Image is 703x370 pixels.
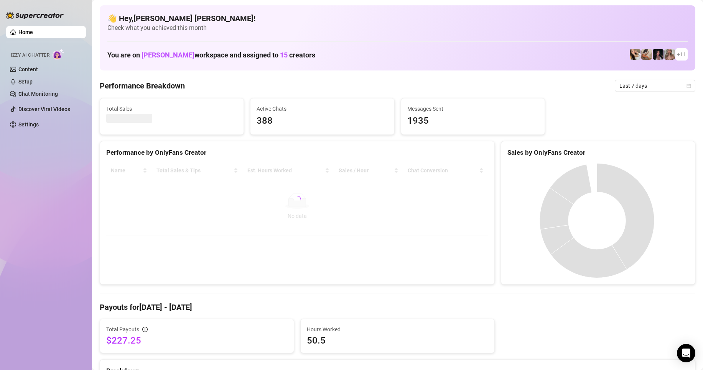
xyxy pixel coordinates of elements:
span: Active Chats [257,105,388,113]
span: info-circle [142,327,148,332]
span: Hours Worked [307,325,488,334]
span: 50.5 [307,334,488,347]
div: Performance by OnlyFans Creator [106,147,488,158]
img: logo-BBDzfeDw.svg [6,11,64,19]
span: Total Sales [106,105,237,113]
span: 388 [257,114,388,128]
a: Chat Monitoring [18,91,58,97]
span: calendar [687,83,691,88]
img: Kayla (@kaylathaylababy) [641,49,652,60]
div: Sales by OnlyFans Creator [507,147,689,158]
a: Settings [18,121,39,128]
span: Last 7 days [619,80,691,92]
span: $227.25 [106,334,288,347]
a: Home [18,29,33,35]
a: Discover Viral Videos [18,106,70,112]
a: Content [18,66,38,72]
span: Total Payouts [106,325,139,334]
h4: Performance Breakdown [100,80,185,91]
span: Messages Sent [407,105,538,113]
span: Check what you achieved this month [107,24,688,32]
span: Izzy AI Chatter [11,52,49,59]
a: Setup [18,79,33,85]
h1: You are on workspace and assigned to creators [107,51,315,59]
span: 1935 [407,114,538,128]
img: Avry (@avryjennerfree) [630,49,640,60]
img: Baby (@babyyyybellaa) [653,49,663,60]
h4: Payouts for [DATE] - [DATE] [100,302,695,313]
span: [PERSON_NAME] [142,51,194,59]
span: 15 [280,51,288,59]
span: loading [292,195,302,205]
h4: 👋 Hey, [PERSON_NAME] [PERSON_NAME] ! [107,13,688,24]
img: AI Chatter [53,49,64,60]
span: + 11 [677,50,686,59]
div: Open Intercom Messenger [677,344,695,362]
img: Kenzie (@dmaxkenz) [664,49,675,60]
